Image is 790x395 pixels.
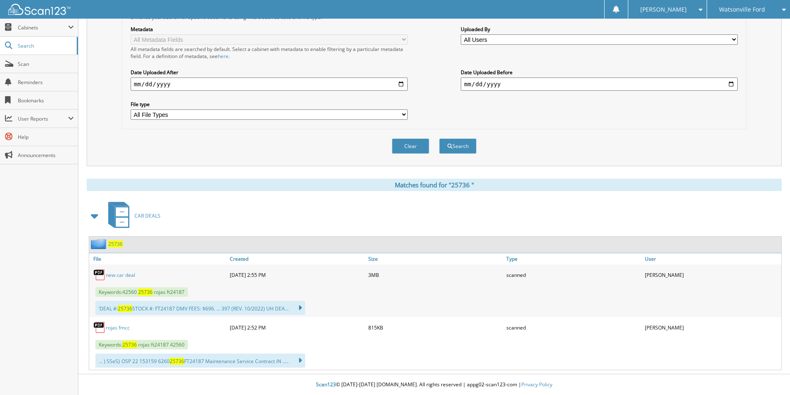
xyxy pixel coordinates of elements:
[316,381,336,388] span: Scan123
[91,239,108,249] img: folder2.png
[134,212,160,219] span: C A R D E A L S
[108,240,123,247] span: 2 5 7 3 6
[643,253,781,264] a: User
[170,358,184,365] span: 25736
[18,152,74,159] span: Announcements
[504,319,643,336] div: scanned
[78,375,790,395] div: © [DATE]-[DATE] [DOMAIN_NAME]. All rights reserved | appg02-scan123-com |
[95,287,188,297] span: Keywords: 4 2 5 6 0 r o j a s f t 2 4 1 8 7
[95,340,188,349] span: Keywords: r o j a s f t 2 4 1 8 7 4 2 5 6 0
[504,267,643,283] div: scanned
[89,253,228,264] a: File
[131,78,408,91] input: start
[640,7,687,12] span: [PERSON_NAME]
[643,267,781,283] div: [PERSON_NAME]
[18,42,73,49] span: Search
[131,26,408,33] label: Metadata
[749,355,790,395] iframe: Chat Widget
[366,319,505,336] div: 815KB
[18,61,74,68] span: Scan
[228,319,366,336] div: [DATE] 2:52 PM
[521,381,552,388] a: Privacy Policy
[18,97,74,104] span: Bookmarks
[131,69,408,76] label: Date Uploaded After
[8,4,70,15] img: scan123-logo-white.svg
[719,7,765,12] span: Watsonville Ford
[18,24,68,31] span: Cabinets
[106,324,130,331] a: rojas fmcc
[108,240,123,247] a: 25736
[228,253,366,264] a: Created
[103,199,160,232] a: CAR DEALS
[93,269,106,281] img: PDF.png
[93,321,106,334] img: PDF.png
[218,53,228,60] a: here
[366,267,505,283] div: 3MB
[18,115,68,122] span: User Reports
[461,26,738,33] label: Uploaded By
[439,138,476,154] button: Search
[95,301,305,315] div: ‘DEAL #: STOCK #: FT24187 DMV FEES: $696. ... 397 (REV. 10/2022) UH DEA...
[643,319,781,336] div: [PERSON_NAME]
[106,271,135,279] a: new car deal
[504,253,643,264] a: Type
[118,305,132,312] span: 25736
[87,179,782,191] div: Matches found for "25736 "
[461,69,738,76] label: Date Uploaded Before
[461,78,738,91] input: end
[131,46,408,60] div: All metadata fields are searched by default. Select a cabinet with metadata to enable filtering b...
[18,79,74,86] span: Reminders
[392,138,429,154] button: Clear
[228,267,366,283] div: [DATE] 2:55 PM
[18,133,74,141] span: Help
[95,354,305,368] div: ... ) SSeS} OSP 22 153159 6260 FT24187 Maintenance Service Contract iN .....
[366,253,505,264] a: Size
[131,101,408,108] label: File type
[122,341,137,348] span: 2 5 7 3 6
[138,288,153,296] span: 2 5 7 3 6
